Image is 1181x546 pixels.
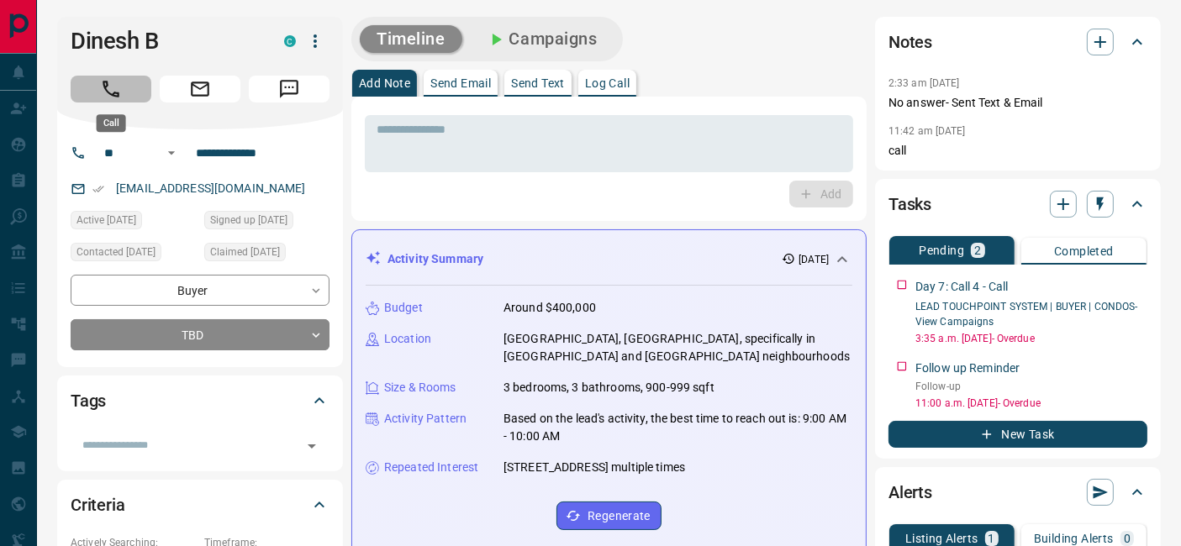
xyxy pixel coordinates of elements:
[1054,245,1114,257] p: Completed
[249,76,330,102] span: Message
[71,381,330,421] div: Tags
[888,472,1147,512] div: Alerts
[204,243,330,266] div: Mon Jun 09 2025
[210,244,280,260] span: Claimed [DATE]
[888,94,1147,112] p: No answer- Sent Text & Email
[71,243,196,266] div: Sat Jul 19 2025
[915,379,1147,394] p: Follow-up
[359,77,410,89] p: Add Note
[204,211,330,234] div: Sat May 24 2025
[92,183,104,195] svg: Email Verified
[71,491,125,518] h2: Criteria
[388,250,483,268] p: Activity Summary
[915,278,1009,296] p: Day 7: Call 4 - Call
[585,77,630,89] p: Log Call
[799,252,829,267] p: [DATE]
[504,330,852,365] p: [GEOGRAPHIC_DATA], [GEOGRAPHIC_DATA], specifically in [GEOGRAPHIC_DATA] and [GEOGRAPHIC_DATA] nei...
[366,244,852,275] div: Activity Summary[DATE]
[384,459,478,476] p: Repeated Interest
[888,479,932,506] h2: Alerts
[71,485,330,525] div: Criteria
[284,35,296,47] div: condos.ca
[888,421,1147,448] button: New Task
[116,181,306,195] a: [EMAIL_ADDRESS][DOMAIN_NAME]
[384,410,467,428] p: Activity Pattern
[71,387,106,414] h2: Tags
[210,212,287,228] span: Signed up [DATE]
[504,410,852,445] p: Based on the lead's activity, the best time to reach out is: 9:00 AM - 10:00 AM
[160,76,240,102] span: Email
[71,28,259,55] h1: Dinesh B
[161,143,182,163] button: Open
[915,396,1147,411] p: 11:00 a.m. [DATE] - Overdue
[888,142,1147,160] p: call
[71,211,196,234] div: Sat May 24 2025
[888,22,1147,62] div: Notes
[71,76,151,102] span: Call
[888,125,966,137] p: 11:42 am [DATE]
[915,301,1138,328] a: LEAD TOUCHPOINT SYSTEM | BUYER | CONDOS- View Campaigns
[76,212,136,228] span: Active [DATE]
[384,379,456,396] p: Size & Rooms
[919,244,964,256] p: Pending
[504,459,685,476] p: [STREET_ADDRESS] multiple times
[888,77,960,89] p: 2:33 am [DATE]
[97,114,126,132] div: Call
[384,330,431,348] p: Location
[915,360,1020,377] p: Follow up Reminder
[430,77,491,89] p: Send Email
[888,191,931,218] h2: Tasks
[384,299,423,317] p: Budget
[360,25,462,53] button: Timeline
[511,77,565,89] p: Send Text
[300,434,324,458] button: Open
[915,331,1147,346] p: 3:35 a.m. [DATE] - Overdue
[504,299,596,317] p: Around $400,000
[888,29,932,55] h2: Notes
[1034,533,1114,544] p: Building Alerts
[1124,533,1131,544] p: 0
[974,244,981,256] p: 2
[556,501,662,530] button: Regenerate
[71,275,330,306] div: Buyer
[76,244,156,260] span: Contacted [DATE]
[469,25,614,53] button: Campaigns
[905,533,978,544] p: Listing Alerts
[989,533,995,544] p: 1
[888,184,1147,224] div: Tasks
[71,319,330,350] div: TBD
[504,379,714,396] p: 3 bedrooms, 3 bathrooms, 900-999 sqft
